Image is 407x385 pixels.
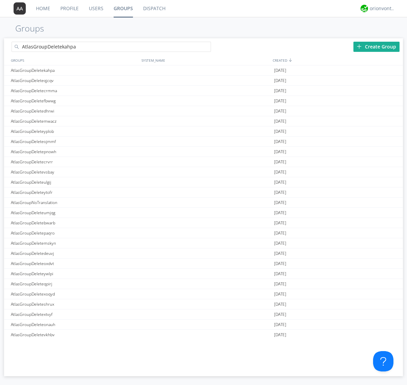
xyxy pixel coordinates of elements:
span: [DATE] [274,116,286,126]
div: AtlasGroupDeleteyplob [9,126,140,136]
a: AtlasGroupDeleteojmmf[DATE] [4,137,403,147]
div: AtlasGroupDeletexoqyd [9,289,140,299]
div: AtlasGroupDeleteshrux [9,299,140,309]
a: AtlasGroupDeletekahpa[DATE] [4,65,403,76]
div: AtlasGroupDeletextvyf [9,309,140,319]
div: AtlasGroupDeletecrmma [9,86,140,96]
a: AtlasGroupDeleteoxdvt[DATE] [4,259,403,269]
div: AtlasGroupDeletedeuvj [9,248,140,258]
a: AtlasGroupDeletepaqro[DATE] [4,228,403,238]
div: GROUPS [9,55,138,65]
span: [DATE] [274,126,286,137]
a: AtlasGroupDeletextvyf[DATE] [4,309,403,320]
a: AtlasGroupDeleteonauh[DATE] [4,320,403,330]
span: [DATE] [274,86,286,96]
span: [DATE] [274,76,286,86]
div: AtlasGroupDeletefbwwg [9,96,140,106]
div: AtlasGroupDeletemwacz [9,116,140,126]
span: [DATE] [274,198,286,208]
div: AtlasGroupDeletepaqro [9,228,140,238]
a: AtlasGroupDeleteshrux[DATE] [4,299,403,309]
div: AtlasGroupDeleteywlpi [9,269,140,279]
div: AtlasGroupDeletevkhbv [9,330,140,340]
div: orionvontas+atlas+automation+org2 [370,5,395,12]
span: [DATE] [274,96,286,106]
div: AtlasGroupNoTranslation [9,198,140,207]
a: AtlasGroupDeletebwarb[DATE] [4,218,403,228]
div: AtlasGroupDeletemskyn [9,238,140,248]
span: [DATE] [274,238,286,248]
a: AtlasGroupDeleteytofr[DATE] [4,187,403,198]
span: [DATE] [274,259,286,269]
div: CREATED [271,55,403,65]
a: AtlasGroupDeletefbwwg[DATE] [4,96,403,106]
div: AtlasGroupDeleteonauh [9,320,140,329]
div: AtlasGroupDeletecrvrr [9,157,140,167]
span: [DATE] [274,157,286,167]
div: AtlasGroupDeleteqpirj [9,279,140,289]
span: [DATE] [274,187,286,198]
img: 373638.png [14,2,26,15]
a: AtlasGroupDeletevkhbv[DATE] [4,330,403,340]
a: AtlasGroupDeletecrmma[DATE] [4,86,403,96]
span: [DATE] [274,289,286,299]
div: AtlasGroupDeletekahpa [9,65,140,75]
img: plus.svg [357,44,362,49]
span: [DATE] [274,208,286,218]
span: [DATE] [274,269,286,279]
span: [DATE] [274,248,286,259]
a: AtlasGroupNoTranslation[DATE] [4,198,403,208]
div: AtlasGroupDeleteqjcqv [9,76,140,85]
span: [DATE] [274,218,286,228]
a: AtlasGroupDeletedeuvj[DATE] [4,248,403,259]
img: 29d36aed6fa347d5a1537e7736e6aa13 [361,5,368,12]
a: AtlasGroupDeletexoqyd[DATE] [4,289,403,299]
span: [DATE] [274,299,286,309]
div: AtlasGroupDeleteumjqg [9,208,140,218]
a: AtlasGroupDeletemskyn[DATE] [4,238,403,248]
span: [DATE] [274,320,286,330]
a: AtlasGroupDeleteqjcqv[DATE] [4,76,403,86]
div: AtlasGroupDeletebwarb [9,218,140,228]
div: AtlasGroupDeleteojmmf [9,137,140,146]
a: AtlasGroupDeletepnowh[DATE] [4,147,403,157]
div: SYSTEM_NAME [140,55,271,65]
div: AtlasGroupDeletepnowh [9,147,140,157]
div: Create Group [353,42,400,52]
span: [DATE] [274,279,286,289]
span: [DATE] [274,177,286,187]
a: AtlasGroupDeleteqpirj[DATE] [4,279,403,289]
span: [DATE] [274,167,286,177]
a: AtlasGroupDeletevsbay[DATE] [4,167,403,177]
a: AtlasGroupDeleteumjqg[DATE] [4,208,403,218]
span: [DATE] [274,137,286,147]
div: AtlasGroupDeletevsbay [9,167,140,177]
span: [DATE] [274,106,286,116]
a: AtlasGroupDeletecrvrr[DATE] [4,157,403,167]
div: AtlasGroupDeletedhrwi [9,106,140,116]
a: AtlasGroupDeletemwacz[DATE] [4,116,403,126]
a: AtlasGroupDeleteulgij[DATE] [4,177,403,187]
div: AtlasGroupDeleteytofr [9,187,140,197]
span: [DATE] [274,228,286,238]
span: [DATE] [274,330,286,340]
div: AtlasGroupDeleteoxdvt [9,259,140,268]
span: [DATE] [274,65,286,76]
span: [DATE] [274,147,286,157]
input: Search groups [12,42,211,52]
div: AtlasGroupDeleteulgij [9,177,140,187]
span: [DATE] [274,309,286,320]
iframe: Toggle Customer Support [373,351,393,371]
a: AtlasGroupDeleteywlpi[DATE] [4,269,403,279]
a: AtlasGroupDeleteyplob[DATE] [4,126,403,137]
a: AtlasGroupDeletedhrwi[DATE] [4,106,403,116]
